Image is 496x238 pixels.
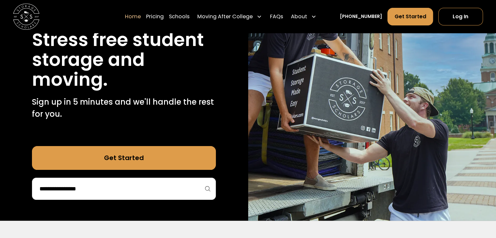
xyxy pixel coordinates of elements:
div: About [291,12,307,20]
a: Get Started [32,146,216,170]
p: Sign up in 5 minutes and we'll handle the rest for you. [32,96,216,120]
a: FAQs [270,7,283,25]
a: Home [125,7,141,25]
a: Log In [438,7,483,25]
a: Get Started [387,7,433,25]
div: Moving After College [197,12,253,20]
img: Storage Scholars main logo [13,3,39,30]
div: About [288,7,319,25]
a: [PHONE_NUMBER] [340,13,382,20]
h1: Stress free student storage and moving. [32,30,216,90]
div: Moving After College [195,7,264,25]
a: Schools [169,7,189,25]
a: home [13,3,39,30]
a: Pricing [146,7,164,25]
